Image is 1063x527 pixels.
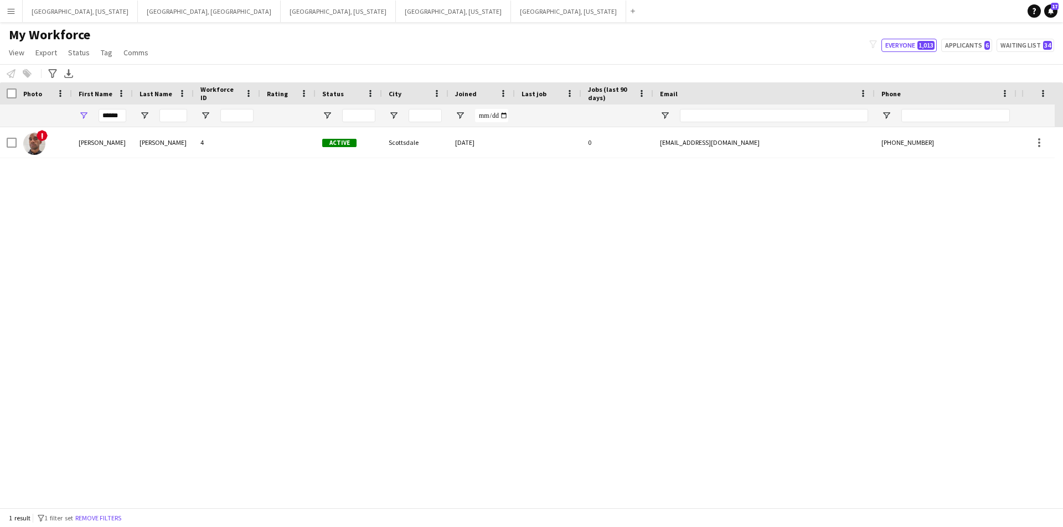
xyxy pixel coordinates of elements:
[342,109,375,122] input: Status Filter Input
[23,90,42,98] span: Photo
[138,1,281,22] button: [GEOGRAPHIC_DATA], [GEOGRAPHIC_DATA]
[1043,41,1052,50] span: 34
[35,48,57,58] span: Export
[200,85,240,102] span: Workforce ID
[123,48,148,58] span: Comms
[79,90,112,98] span: First Name
[881,39,937,52] button: Everyone1,013
[281,1,396,22] button: [GEOGRAPHIC_DATA], [US_STATE]
[159,109,187,122] input: Last Name Filter Input
[194,127,260,158] div: 4
[4,45,29,60] a: View
[680,109,868,122] input: Email Filter Input
[522,90,546,98] span: Last job
[511,1,626,22] button: [GEOGRAPHIC_DATA], [US_STATE]
[396,1,511,22] button: [GEOGRAPHIC_DATA], [US_STATE]
[475,109,508,122] input: Joined Filter Input
[37,130,48,141] span: !
[99,109,126,122] input: First Name Filter Input
[881,90,901,98] span: Phone
[73,512,123,524] button: Remove filters
[9,48,24,58] span: View
[72,127,133,158] div: [PERSON_NAME]
[322,139,357,147] span: Active
[409,109,442,122] input: City Filter Input
[96,45,117,60] a: Tag
[64,45,94,60] a: Status
[133,127,194,158] div: [PERSON_NAME]
[23,133,45,155] img: Jayson Adams
[200,111,210,121] button: Open Filter Menu
[917,41,935,50] span: 1,013
[46,67,59,80] app-action-btn: Advanced filters
[31,45,61,60] a: Export
[119,45,153,60] a: Comms
[941,39,992,52] button: Applicants6
[455,90,477,98] span: Joined
[68,48,90,58] span: Status
[1044,4,1057,18] a: 17
[322,111,332,121] button: Open Filter Menu
[322,90,344,98] span: Status
[140,90,172,98] span: Last Name
[44,514,73,522] span: 1 filter set
[455,111,465,121] button: Open Filter Menu
[389,90,401,98] span: City
[9,27,90,43] span: My Workforce
[881,111,891,121] button: Open Filter Menu
[997,39,1054,52] button: Waiting list34
[588,85,633,102] span: Jobs (last 90 days)
[1051,3,1059,10] span: 17
[382,127,448,158] div: Scottsdale
[653,127,875,158] div: [EMAIL_ADDRESS][DOMAIN_NAME]
[901,109,1010,122] input: Phone Filter Input
[581,127,653,158] div: 0
[389,111,399,121] button: Open Filter Menu
[79,111,89,121] button: Open Filter Menu
[23,1,138,22] button: [GEOGRAPHIC_DATA], [US_STATE]
[220,109,254,122] input: Workforce ID Filter Input
[984,41,990,50] span: 6
[101,48,112,58] span: Tag
[62,67,75,80] app-action-btn: Export XLSX
[140,111,149,121] button: Open Filter Menu
[875,127,1016,158] div: [PHONE_NUMBER]
[660,111,670,121] button: Open Filter Menu
[267,90,288,98] span: Rating
[660,90,678,98] span: Email
[448,127,515,158] div: [DATE]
